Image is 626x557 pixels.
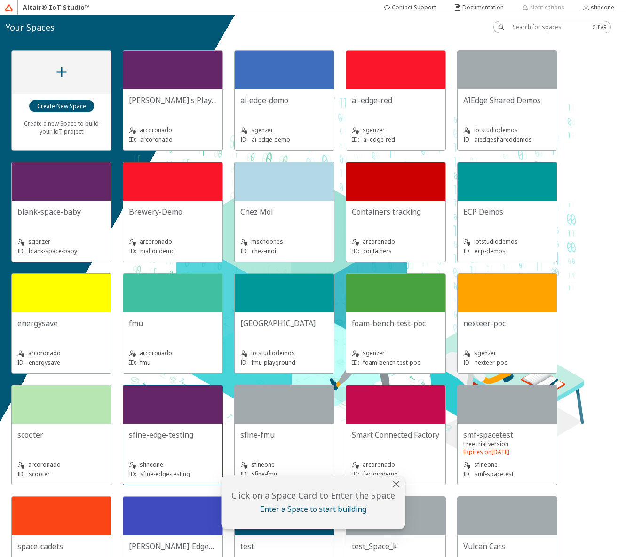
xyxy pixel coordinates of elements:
[17,541,105,551] unity-typography: space-cadets
[17,237,105,247] unity-typography: sgenzer
[352,470,359,478] p: ID:
[17,358,25,366] p: ID:
[352,460,440,469] unity-typography: arcoronado
[140,358,151,366] p: fmu
[475,470,514,478] p: smf-spacetest
[140,247,175,255] p: mahoudemo
[129,460,217,469] unity-typography: sfineone
[352,207,440,217] unity-typography: Containers tracking
[463,135,471,143] p: ID:
[352,430,440,440] unity-typography: Smart Connected Factory
[129,430,217,440] unity-typography: sfine-edge-testing
[17,247,25,255] p: ID:
[352,95,440,105] unity-typography: ai-edge-red
[463,247,471,255] p: ID:
[140,135,173,143] p: arcoronado
[29,247,77,255] p: blank-space-baby
[29,358,60,366] p: energysave
[17,430,105,440] unity-typography: scooter
[240,237,328,247] unity-typography: mschoones
[240,358,248,366] p: ID:
[463,358,471,366] p: ID:
[129,135,136,143] p: ID:
[129,470,136,478] p: ID:
[129,349,217,358] unity-typography: arcoronado
[463,95,551,105] unity-typography: AIEdge Shared Demos
[240,207,328,217] unity-typography: Chez Moi
[240,95,328,105] unity-typography: ai-edge-demo
[475,358,507,366] p: nexteer-poc
[363,135,395,143] p: ai-edge-red
[252,247,276,255] p: chez-moi
[129,126,217,135] unity-typography: arcoronado
[352,318,440,328] unity-typography: foam-bench-test-poc
[29,470,50,478] p: scooter
[129,358,136,366] p: ID:
[363,470,398,478] p: factorydemo
[240,541,328,551] unity-typography: test
[463,207,551,217] unity-typography: ECP Demos
[240,135,248,143] p: ID:
[129,95,217,105] unity-typography: [PERSON_NAME]'s Playground
[129,318,217,328] unity-typography: fmu
[252,135,290,143] p: ai-edge-demo
[17,318,105,328] unity-typography: energysave
[463,440,551,448] unity-typography: Free trial version
[352,237,440,247] unity-typography: arcoronado
[463,460,551,469] unity-typography: sfineone
[463,237,551,247] unity-typography: iotstudiodemos
[352,541,440,551] unity-typography: test_Space_k
[352,349,440,358] unity-typography: sgenzer
[240,430,328,440] unity-typography: sfine-fmu
[227,504,399,514] unity-typography: Enter a Space to start building
[475,247,506,255] p: ecp-demos
[463,349,551,358] unity-typography: sgenzer
[140,470,190,478] p: sfine-edge-testing
[17,207,105,217] unity-typography: blank-space-baby
[463,318,551,328] unity-typography: nexteer-poc
[17,349,105,358] unity-typography: arcoronado
[17,460,105,469] unity-typography: arcoronado
[463,541,551,551] unity-typography: Vulcan Cars
[129,237,217,247] unity-typography: arcoronado
[240,460,328,469] unity-typography: sfineone
[463,470,471,478] p: ID:
[240,470,248,478] p: ID:
[352,135,359,143] p: ID:
[475,135,532,143] p: aiedgeshareddemos
[129,207,217,217] unity-typography: Brewery-Demo
[363,247,392,255] p: containers
[17,113,105,142] unity-typography: Create a new Space to build your IoT project
[17,470,25,478] p: ID:
[240,318,328,328] unity-typography: [GEOGRAPHIC_DATA]
[352,358,359,366] p: ID:
[352,126,440,135] unity-typography: sgenzer
[352,247,359,255] p: ID:
[240,349,328,358] unity-typography: iotstudiodemos
[463,448,551,456] unity-typography: Expires on [DATE]
[227,490,399,501] unity-typography: Click on a Space Card to Enter the Space
[240,247,248,255] p: ID:
[252,358,295,366] p: fmu-playground
[252,470,277,478] p: sfine-fmu
[129,247,136,255] p: ID:
[363,358,420,366] p: foam-bench-test-poc
[240,126,328,135] unity-typography: sgenzer
[129,541,217,551] unity-typography: [PERSON_NAME]-EdgeApps
[463,126,551,135] unity-typography: iotstudiodemos
[463,430,551,440] unity-typography: smf-spacetest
